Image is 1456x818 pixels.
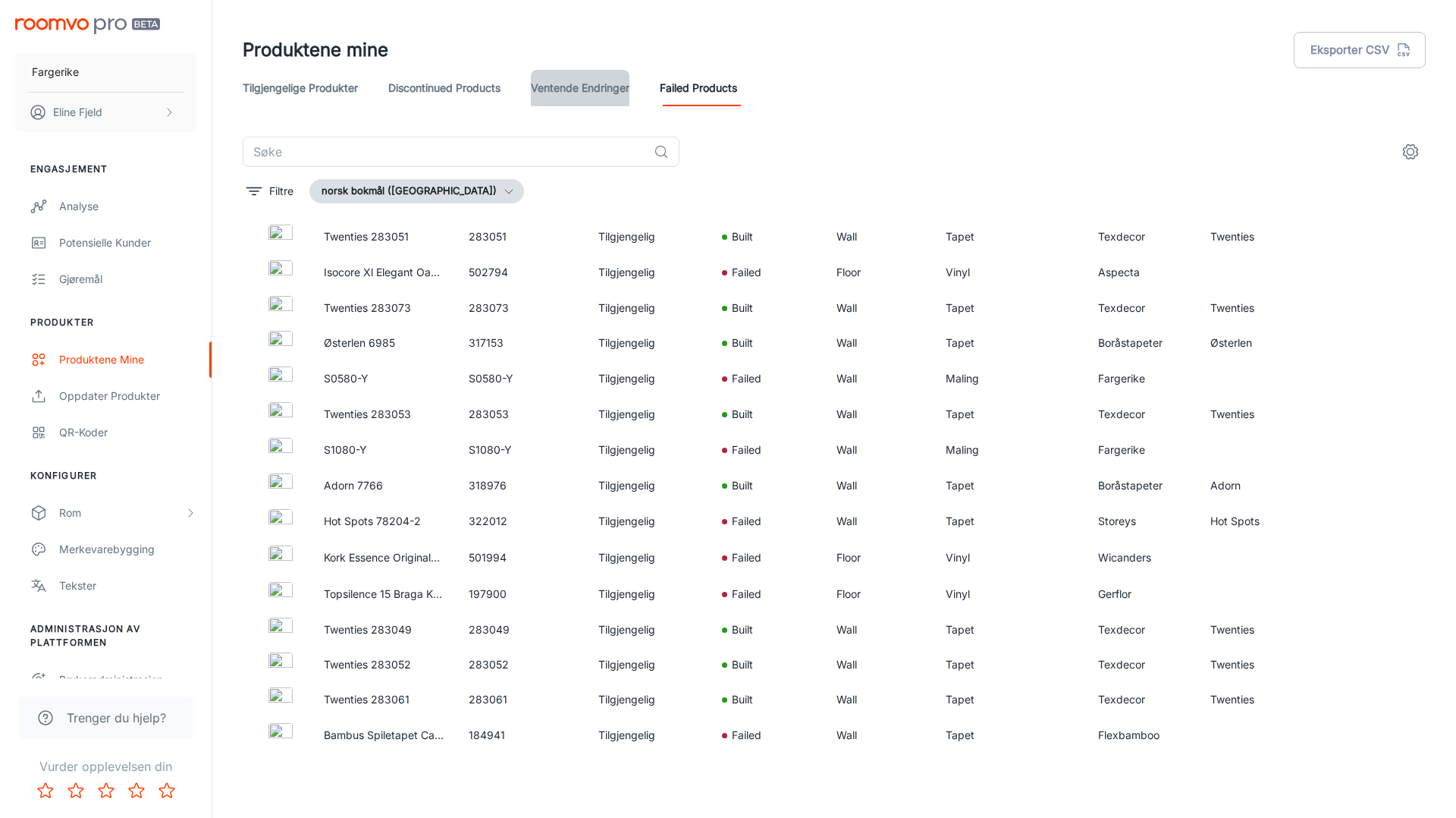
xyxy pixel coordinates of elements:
[12,757,199,776] p: Vurder opplevelsen din
[732,691,753,708] p: Built
[732,300,753,316] p: Built
[934,576,1086,612] td: Vinyl
[324,656,444,673] p: Twenties 283052
[732,586,761,602] p: Failed
[457,219,586,254] td: 283051
[457,503,586,540] td: 322012
[586,326,709,360] td: Tilgjengelig
[53,104,102,121] p: Eline Fjeld
[732,406,753,423] p: Built
[732,656,753,673] p: Built
[586,397,709,432] td: Tilgjengelig
[1198,326,1298,360] td: Østerlen
[586,432,709,468] td: Tilgjengelig
[1198,291,1298,326] td: Twenties
[1086,360,1199,397] td: Fargerike
[324,586,444,602] p: Topsilence 15 Braga Klikkvinyl
[934,540,1086,576] td: Vinyl
[732,513,761,530] p: Failed
[457,612,586,647] td: 283049
[324,335,444,351] p: Østerlen 6985
[531,70,629,106] a: Ventende endringer
[121,776,152,806] button: Rate 4 star
[934,503,1086,540] td: Tapet
[934,219,1086,254] td: Tapet
[824,432,934,468] td: Wall
[457,360,586,397] td: S0580-Y
[324,406,444,423] p: Twenties 283053
[1198,682,1298,717] td: Twenties
[15,52,196,92] button: Fargerike
[934,397,1086,432] td: Tapet
[457,468,586,503] td: 318976
[61,776,91,806] button: Rate 2 star
[59,234,196,251] div: Potensielle kunder
[243,179,297,203] button: filter
[934,432,1086,468] td: Maling
[586,612,709,647] td: Tilgjengelig
[59,577,196,594] div: Tekster
[59,388,196,404] div: Oppdater produkter
[934,326,1086,360] td: Tapet
[30,776,61,806] button: Rate 1 star
[732,228,753,245] p: Built
[824,291,934,326] td: Wall
[824,682,934,717] td: Wall
[732,549,761,566] p: Failed
[457,576,586,612] td: 197900
[324,300,444,316] p: Twenties 283073
[732,370,761,387] p: Failed
[1086,254,1199,291] td: Aspecta
[1086,540,1199,576] td: Wicanders
[1198,468,1298,503] td: Adorn
[32,64,79,80] p: Fargerike
[457,326,586,360] td: 317153
[660,70,737,106] a: Failed Products
[824,254,934,291] td: Floor
[324,621,444,638] p: Twenties 283049
[324,370,444,387] p: S0580-Y
[586,576,709,612] td: Tilgjengelig
[243,70,358,106] a: Tilgjengelige produkter
[824,576,934,612] td: Floor
[324,513,444,530] p: Hot Spots 78204-2
[732,621,753,638] p: Built
[457,291,586,326] td: 283073
[1395,137,1426,167] button: settings
[1086,647,1199,682] td: Texdecor
[934,291,1086,326] td: Tapet
[1086,397,1199,432] td: Texdecor
[824,219,934,254] td: Wall
[732,335,753,351] p: Built
[457,647,586,682] td: 283052
[824,647,934,682] td: Wall
[324,477,444,494] p: Adorn 7766
[1198,612,1298,647] td: Twenties
[1086,468,1199,503] td: Boråstapeter
[457,682,586,717] td: 283061
[324,727,444,744] p: Bambus Spiletapet Caramel Ubehandlet - 7X2X2440Mm
[1294,32,1426,68] button: Eksporter CSV
[824,360,934,397] td: Wall
[457,540,586,576] td: 501994
[1198,397,1298,432] td: Twenties
[15,18,160,34] img: Roomvo PRO Beta
[1198,503,1298,540] td: Hot Spots
[934,682,1086,717] td: Tapet
[586,647,709,682] td: Tilgjengelig
[1086,503,1199,540] td: Storeys
[324,549,444,566] p: Kork Essence Originals Natural Korkgulv
[586,540,709,576] td: Tilgjengelig
[824,468,934,503] td: Wall
[152,776,182,806] button: Rate 5 star
[586,291,709,326] td: Tilgjengelig
[934,647,1086,682] td: Tapet
[586,717,709,754] td: Tilgjengelig
[1086,576,1199,612] td: Gerflor
[457,432,586,468] td: S1080-Y
[732,442,761,458] p: Failed
[243,36,388,64] h1: Produktene mine
[59,541,196,558] div: Merkevarebygging
[824,397,934,432] td: Wall
[309,179,524,203] button: norsk bokmål ([GEOGRAPHIC_DATA])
